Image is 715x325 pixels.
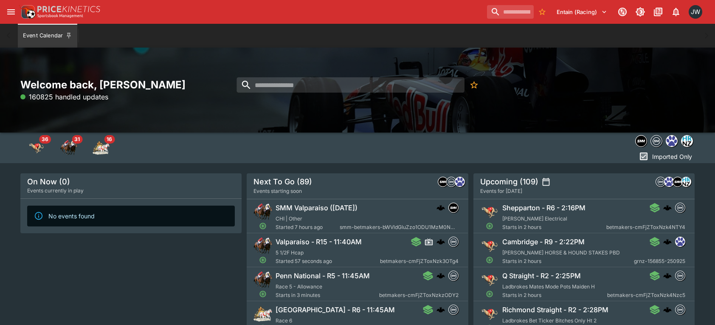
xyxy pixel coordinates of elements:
div: hrnz [681,177,691,187]
div: Event type filters [633,133,695,150]
div: cerberus [436,203,445,212]
img: betmakers.png [449,305,458,314]
h6: Valparaiso - R15 - 11:40AM [276,237,362,246]
img: logo-cerberus.svg [436,203,445,212]
img: PriceKinetics Logo [19,3,36,20]
img: hrnz.png [681,177,691,187]
img: betmakers.png [449,271,458,280]
h6: Shepparton - R6 - 2:16PM [502,203,586,212]
div: hrnz [681,135,693,147]
div: betmakers [650,135,662,147]
button: Jayden Wyke [686,3,705,21]
div: grnz [675,237,685,247]
svg: Open [486,256,493,264]
div: cerberus [436,237,445,246]
span: betmakers-cmFjZToxNzk4Nzc5 [607,291,685,300]
img: samemeetingmulti.png [449,203,458,212]
div: betmakers [448,237,459,247]
img: greyhound_racing.png [480,203,499,221]
button: Select Tenant [552,5,612,19]
img: grnz.png [666,136,677,147]
img: greyhound_racing [28,139,45,156]
span: Race 5 - Allowance [276,283,322,290]
div: Greyhound Racing [28,139,45,156]
button: Notifications [668,4,684,20]
div: samemeetingmulti [448,203,459,213]
img: grnz.png [675,237,684,246]
span: 16 [104,135,115,144]
img: greyhound_racing.png [480,237,499,255]
img: logo-cerberus.svg [663,271,671,280]
h6: [GEOGRAPHIC_DATA] - R6 - 11:45AM [276,305,395,314]
span: 5 1/2F Hcap [276,249,304,256]
p: Imported Only [652,152,692,161]
button: Event Calendar [18,24,77,48]
img: samemeetingmulti.png [636,136,647,147]
h5: Upcoming (109) [480,177,538,187]
div: betmakers [675,271,685,281]
button: Toggle light/dark mode [633,4,648,20]
div: cerberus [436,271,445,280]
div: No events found [48,208,95,224]
img: greyhound_racing.png [480,305,499,323]
span: [PERSON_NAME] HORSE & HOUND STAKES PBD [502,249,620,256]
div: grnz [664,177,674,187]
img: Sportsbook Management [37,14,83,18]
img: betmakers.png [651,136,662,147]
h6: Cambridge - R9 - 2:22PM [502,237,585,246]
span: Events for [DATE] [480,187,522,195]
img: horse_racing.png [253,237,272,255]
svg: Open [259,256,267,264]
span: Starts in 2 hours [502,291,607,300]
span: Started 57 seconds ago [276,257,380,266]
span: Events currently in play [27,187,84,195]
img: logo-cerberus.svg [663,237,671,246]
div: Harness Racing [93,139,110,156]
img: horse_racing [60,139,77,156]
button: Imported Only [636,150,695,163]
span: Race 6 [276,317,292,324]
button: No Bookmarks [535,5,549,19]
span: betmakers-cmFjZToxNzk4NTY4 [606,223,685,232]
div: cerberus [436,305,445,314]
p: 160825 handled updates [20,92,108,102]
img: grnz.png [455,177,464,187]
div: betmakers [446,177,456,187]
button: settings [542,178,550,186]
div: grnz [666,135,678,147]
img: betmakers.png [675,203,684,212]
h6: SMM Valparaiso ([DATE]) [276,203,357,212]
svg: Open [486,290,493,298]
img: betmakers.png [675,271,684,280]
button: Documentation [650,4,666,20]
svg: Open [259,222,267,230]
img: greyhound_racing.png [480,271,499,289]
span: 36 [39,135,51,144]
img: betmakers.png [656,177,665,187]
span: betmakers-cmFjZToxNzkzODY2 [379,291,459,300]
img: hrnz.png [681,136,692,147]
img: logo-cerberus.svg [663,203,671,212]
img: logo-cerberus.svg [436,305,445,314]
img: harness_racing [93,139,110,156]
div: betmakers [448,271,459,281]
h6: Q Straight - R2 - 2:25PM [502,271,581,280]
div: samemeetingmulti [635,135,647,147]
div: betmakers [448,305,459,315]
div: cerberus [663,203,671,212]
div: betmakers [675,203,685,213]
img: logo-cerberus.svg [436,237,445,246]
span: Ladbrokes Bet Ticker Bitches Only Ht 2 [502,317,597,324]
h5: Next To Go (89) [253,177,312,187]
img: harness_racing.png [253,305,272,323]
div: cerberus [663,305,671,314]
h6: Richmond Straight - R2 - 2:28PM [502,305,608,314]
img: horse_racing.png [253,203,272,221]
img: horse_racing.png [253,271,272,289]
img: betmakers.png [675,305,684,314]
span: [PERSON_NAME] Electrical [502,215,567,222]
input: search [237,77,465,93]
span: smm-betmakers-bWVldGluZzo1ODU1MzM0NDAwNzg2NDUwMzQ [340,223,459,232]
button: No Bookmarks [467,77,482,93]
div: Horse Racing [60,139,77,156]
